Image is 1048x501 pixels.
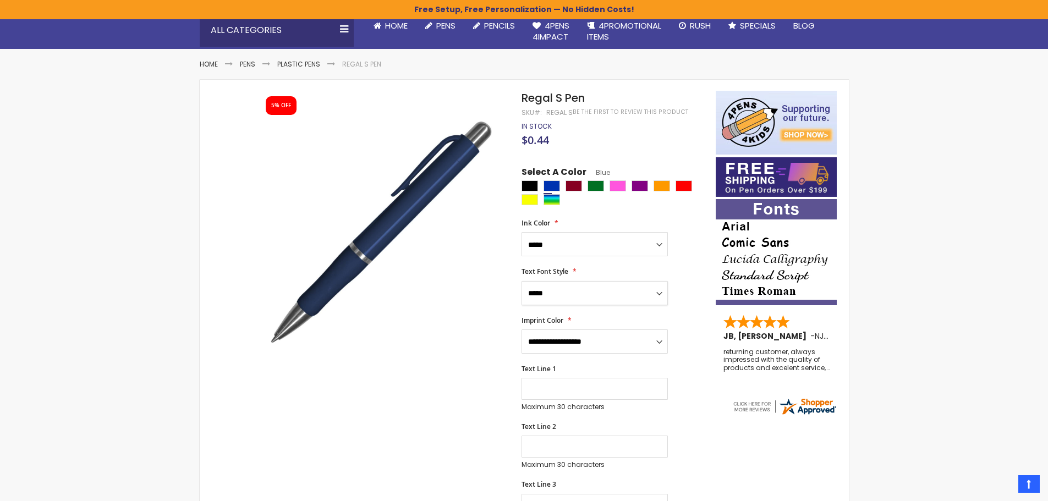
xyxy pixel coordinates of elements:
span: Blog [793,20,815,31]
div: Orange [654,180,670,191]
a: 4PROMOTIONALITEMS [578,14,670,49]
span: 4PROMOTIONAL ITEMS [587,20,661,42]
a: 4pens.com certificate URL [732,409,837,419]
div: Purple [632,180,648,191]
img: Free shipping on orders over $199 [716,157,837,197]
img: 4pens 4 kids [716,91,837,155]
span: Home [385,20,408,31]
span: Text Line 1 [522,364,556,373]
span: Specials [740,20,776,31]
li: Regal S Pen [342,60,381,69]
span: Pencils [484,20,515,31]
a: Pens [416,14,464,38]
span: Pens [436,20,456,31]
span: Select A Color [522,166,586,181]
a: Home [200,59,218,69]
iframe: Google Customer Reviews [957,471,1048,501]
div: Availability [522,122,552,131]
div: Red [676,180,692,191]
span: Text Line 2 [522,422,556,431]
span: Blue [586,168,610,177]
span: Regal S Pen [522,90,585,106]
a: Pens [240,59,255,69]
span: - , [810,331,906,342]
span: NJ [815,331,828,342]
div: Green [588,180,604,191]
p: Maximum 30 characters [522,403,668,411]
strong: SKU [522,108,542,117]
div: Pink [610,180,626,191]
div: 5% OFF [271,102,291,109]
div: Assorted [544,194,560,205]
div: Regal S [546,108,573,117]
div: Blue [544,180,560,191]
a: Plastic Pens [277,59,320,69]
span: In stock [522,122,552,131]
div: Black [522,180,538,191]
span: Imprint Color [522,316,563,325]
div: Yellow [522,194,538,205]
p: Maximum 30 characters [522,460,668,469]
span: Text Font Style [522,267,568,276]
a: Be the first to review this product [573,108,688,116]
a: 4Pens4impact [524,14,578,49]
div: All Categories [200,14,354,47]
span: JB, [PERSON_NAME] [723,331,810,342]
span: $0.44 [522,133,549,147]
span: Ink Color [522,218,550,228]
a: Pencils [464,14,524,38]
a: Home [365,14,416,38]
a: Rush [670,14,720,38]
img: 4pens.com widget logo [732,397,837,416]
div: returning customer, always impressed with the quality of products and excelent service, will retu... [723,348,830,372]
img: font-personalization-examples [716,199,837,305]
span: Text Line 3 [522,480,556,489]
img: regal_s_side_blue_1_1.jpeg [256,107,507,358]
span: Rush [690,20,711,31]
a: Specials [720,14,784,38]
a: Blog [784,14,824,38]
div: Burgundy [566,180,582,191]
span: 4Pens 4impact [533,20,569,42]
